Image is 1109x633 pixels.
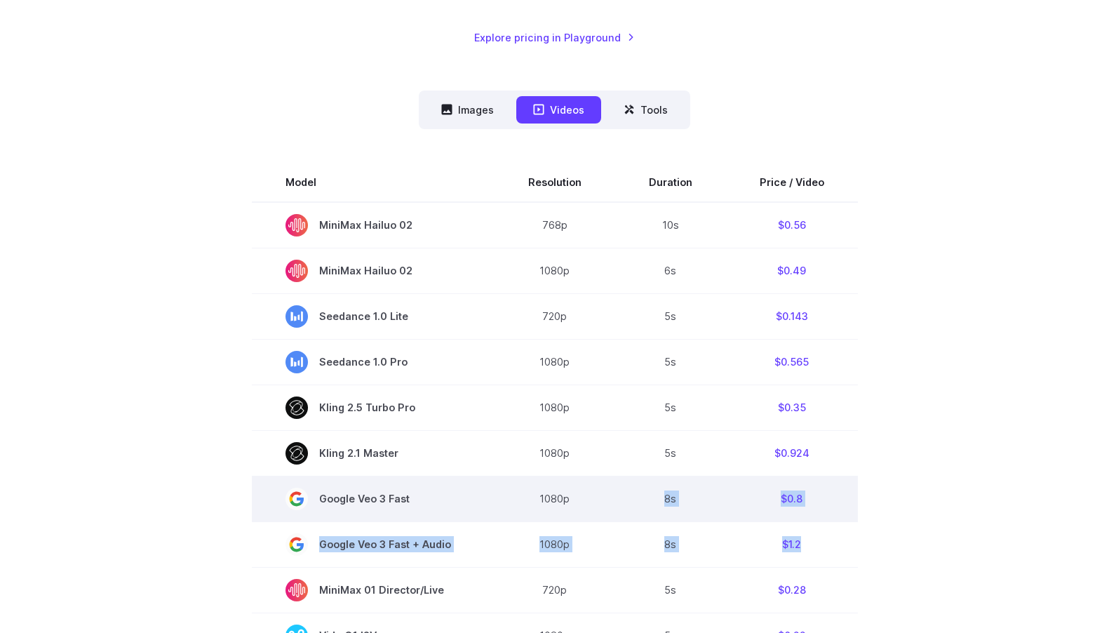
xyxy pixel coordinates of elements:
[615,202,726,248] td: 10s
[495,568,615,613] td: 720p
[726,568,858,613] td: $0.28
[726,202,858,248] td: $0.56
[615,385,726,431] td: 5s
[615,163,726,202] th: Duration
[615,477,726,522] td: 8s
[495,163,615,202] th: Resolution
[615,340,726,385] td: 5s
[726,163,858,202] th: Price / Video
[615,248,726,294] td: 6s
[495,385,615,431] td: 1080p
[252,163,495,202] th: Model
[726,340,858,385] td: $0.565
[726,385,858,431] td: $0.35
[615,431,726,477] td: 5s
[495,248,615,294] td: 1080p
[495,340,615,385] td: 1080p
[615,294,726,340] td: 5s
[285,305,461,328] span: Seedance 1.0 Lite
[285,488,461,510] span: Google Veo 3 Fast
[615,522,726,568] td: 8s
[474,29,635,46] a: Explore pricing in Playground
[495,202,615,248] td: 768p
[285,214,461,236] span: MiniMax Hailuo 02
[285,260,461,282] span: MiniMax Hailuo 02
[726,431,858,477] td: $0.924
[516,96,601,124] button: Videos
[495,294,615,340] td: 720p
[285,533,461,556] span: Google Veo 3 Fast + Audio
[495,522,615,568] td: 1080p
[495,431,615,477] td: 1080p
[285,397,461,419] span: Kling 2.5 Turbo Pro
[607,96,685,124] button: Tools
[424,96,511,124] button: Images
[726,522,858,568] td: $1.2
[726,477,858,522] td: $0.8
[285,351,461,373] span: Seedance 1.0 Pro
[726,248,858,294] td: $0.49
[495,477,615,522] td: 1080p
[726,294,858,340] td: $0.143
[615,568,726,613] td: 5s
[285,442,461,465] span: Kling 2.1 Master
[285,579,461,601] span: MiniMax 01 Director/Live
